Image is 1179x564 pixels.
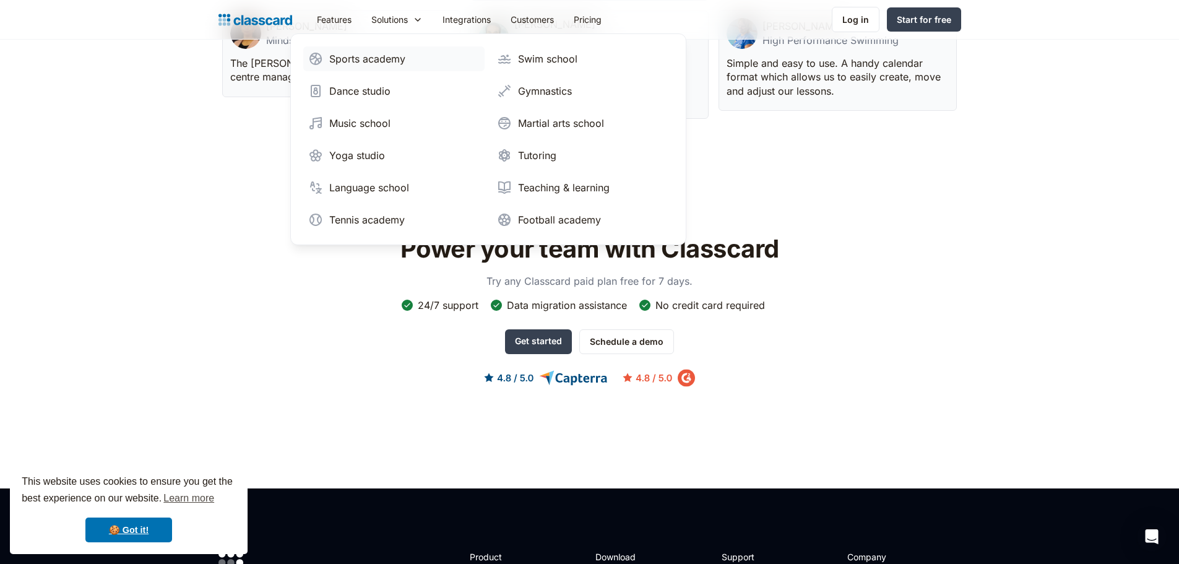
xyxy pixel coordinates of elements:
div: Yoga studio [329,148,385,163]
div: Music school [329,116,391,131]
a: Football academy [492,207,673,232]
div: Tennis academy [329,212,405,227]
div: Teaching & learning [518,180,610,195]
div: Tutoring [518,148,556,163]
div: Gymnastics [518,84,572,98]
h2: Support [722,550,772,563]
a: Yoga studio [303,143,485,168]
a: Teaching & learning [492,175,673,200]
div: Football academy [518,212,601,227]
a: Gymnastics [492,79,673,103]
div: Data migration assistance [507,298,627,312]
p: Try any Classcard paid plan free for 7 days. [466,274,714,289]
div: Solutions [371,13,408,26]
div: Martial arts school [518,116,604,131]
div: Sports academy [329,51,405,66]
div: High Performance Swimming [762,35,899,46]
a: Dance studio [303,79,485,103]
div: Start for free [897,13,951,26]
a: Sports academy [303,46,485,71]
a: Tutoring [492,143,673,168]
span: This website uses cookies to ensure you get the best experience on our website. [22,474,236,508]
a: Music school [303,111,485,136]
a: Features [307,6,361,33]
h2: Company [847,550,930,563]
h2: Product [470,550,536,563]
a: Language school [303,175,485,200]
p: Simple and easy to use. A handy calendar format which allows us to easily create, move and adjust... [727,56,946,98]
div: Language school [329,180,409,195]
a: Start for free [887,7,961,32]
a: Martial arts school [492,111,673,136]
a: Schedule a demo [579,329,674,354]
div: 24/7 support [418,298,478,312]
a: Swim school [492,46,673,71]
div: Dance studio [329,84,391,98]
a: Integrations [433,6,501,33]
a: Get started [505,329,572,354]
a: dismiss cookie message [85,518,172,542]
a: Logo [218,11,292,28]
a: learn more about cookies [162,489,216,508]
div: Swim school [518,51,577,66]
p: The [PERSON_NAME] of administration and centre management! [230,56,450,84]
div: Solutions [361,6,433,33]
a: Customers [501,6,564,33]
a: Tennis academy [303,207,485,232]
div: Log in [842,13,869,26]
a: Pricing [564,6,611,33]
div: cookieconsent [10,462,248,554]
h2: Power your team with Classcard [393,234,786,264]
div: Minds Ahead Institute [266,35,366,46]
div: Open Intercom Messenger [1137,522,1167,552]
nav: Solutions [290,33,686,245]
div: No credit card required [655,298,765,312]
a: Log in [832,7,879,32]
h2: Download [595,550,646,563]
